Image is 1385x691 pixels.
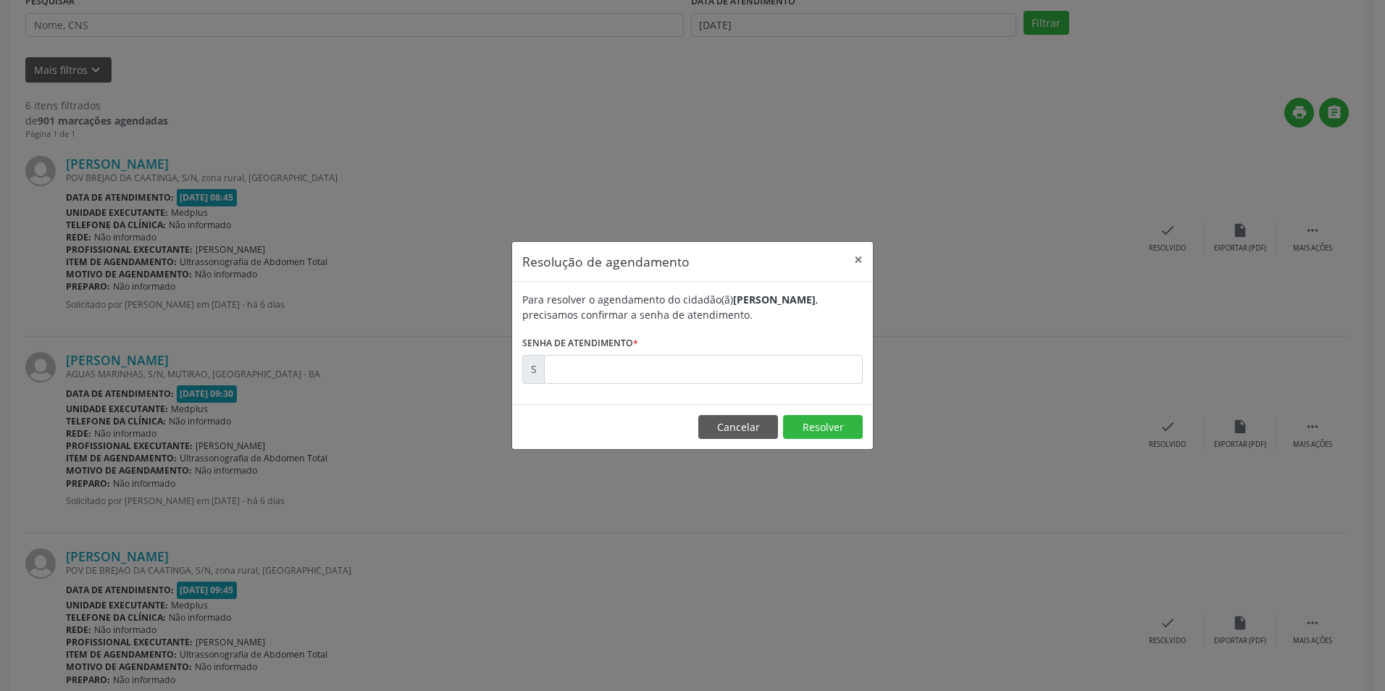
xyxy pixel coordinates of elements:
div: Para resolver o agendamento do cidadão(ã) , precisamos confirmar a senha de atendimento. [522,292,863,322]
button: Resolver [783,415,863,440]
h5: Resolução de agendamento [522,252,690,271]
button: Close [844,242,873,277]
b: [PERSON_NAME] [733,293,816,306]
button: Cancelar [698,415,778,440]
label: Senha de atendimento [522,332,638,355]
div: S [522,355,545,384]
